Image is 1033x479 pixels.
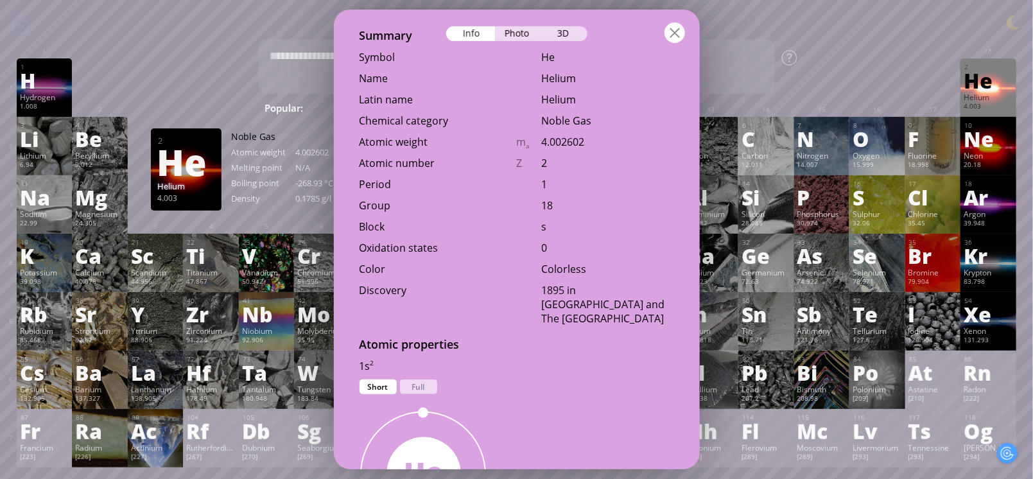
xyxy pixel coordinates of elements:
div: Rubidium [20,326,69,336]
div: Germanium [742,267,791,277]
div: Helium [157,180,215,192]
div: 69.723 [686,277,736,288]
div: Tl [686,362,736,383]
div: Tennessine [908,442,958,453]
div: 81 [687,355,736,363]
div: 115 [798,414,847,422]
div: Name [360,71,517,85]
div: 105 [243,414,291,422]
div: 19 [21,238,69,247]
div: P [797,187,847,207]
div: Aluminium [686,209,736,219]
div: S [853,187,902,207]
div: Be [75,128,125,149]
div: 54 [964,297,1013,305]
div: Ts [908,421,958,441]
div: 87 [21,414,69,422]
div: N [797,128,847,149]
div: Radium [75,442,125,453]
div: Kr [964,245,1013,266]
div: 50 [742,297,791,305]
div: Radon [964,384,1013,394]
div: Al [686,187,736,207]
div: Br [908,245,958,266]
div: Beryllium [75,150,125,161]
div: He [157,152,214,172]
div: Tantalum [242,384,291,394]
div: Chromium [297,267,347,277]
div: Nitrogen [797,150,847,161]
div: 56 [76,355,125,363]
div: V [242,245,291,266]
div: 87.62 [75,336,125,346]
div: 14 [742,180,791,188]
div: Hf [186,362,236,383]
div: Yttrium [131,326,180,336]
div: 39.948 [964,219,1013,229]
div: Atomic weight [360,135,517,149]
div: Antimony [797,326,847,336]
div: 17 [909,180,958,188]
div: 0.1785 g/l [295,193,360,204]
div: Sulphur [853,209,902,219]
div: 78.971 [853,277,902,288]
div: 21 [132,238,180,247]
div: 4.003 [964,102,1013,112]
div: Sb [797,304,847,324]
div: K [20,245,69,266]
div: Lv [853,421,902,441]
div: He [542,50,674,64]
div: Vanadium [242,267,291,277]
div: La [131,362,180,383]
div: Cs [20,362,69,383]
div: 20.18 [964,161,1013,171]
div: Ge [742,245,791,266]
div: Dubnium [242,442,291,453]
div: 6 [742,121,791,130]
div: N/A [295,162,360,173]
div: Atomic weight [231,146,295,158]
div: Rb [20,304,69,324]
div: -268.93 °C [295,177,360,189]
div: 86 [964,355,1013,363]
div: Helium [542,71,674,85]
div: 57 [132,355,180,363]
div: 30.974 [797,219,847,229]
div: 49 [687,297,736,305]
div: 9.012 [75,161,125,171]
div: 114 [742,414,791,422]
div: 85.468 [20,336,69,346]
div: 1s [360,359,674,373]
div: Cesium [20,384,69,394]
div: Ar [964,187,1013,207]
div: Molybdenum [297,326,347,336]
div: Si [742,187,791,207]
div: 38 [76,297,125,305]
div: Block [360,220,517,234]
div: Sn [742,304,791,324]
div: 55 [21,355,69,363]
div: Short [360,379,397,394]
div: Li [20,128,69,149]
div: Calcium [75,267,125,277]
div: Full [400,379,437,394]
div: Og [964,421,1013,441]
div: Zirconium [186,326,236,336]
div: 42 [298,297,347,305]
div: Zr [186,304,236,324]
div: Krypton [964,267,1013,277]
div: 50.942 [242,277,291,288]
div: 4.002602 [295,146,360,158]
div: 0 [542,241,674,255]
div: Colorless [542,262,674,276]
div: Helium [542,92,674,107]
div: Titanium [186,267,236,277]
div: Magnesium [75,209,125,219]
div: He [964,70,1013,91]
div: Lead [742,384,791,394]
h1: Talbica. Interactive chemistry [6,6,1027,33]
div: 180.948 [242,394,291,405]
div: 121.76 [797,336,847,346]
div: 4.002602 [542,135,674,149]
div: Potassium [20,267,69,277]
